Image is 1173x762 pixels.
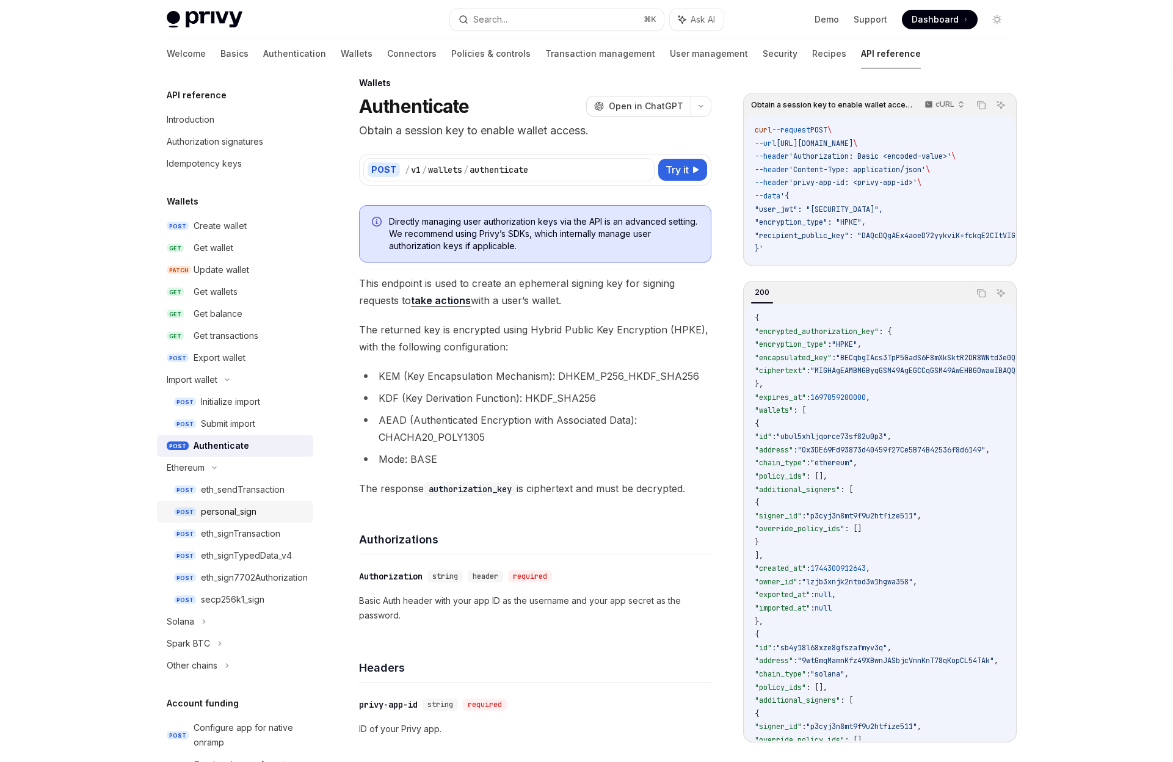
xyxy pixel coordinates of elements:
[832,353,836,363] span: :
[935,100,954,109] p: cURL
[174,551,196,561] span: POST
[810,393,866,402] span: 1697059200000
[755,695,840,705] span: "additional_signers"
[887,643,892,653] span: ,
[473,571,498,581] span: header
[167,39,206,68] a: Welcome
[201,592,264,607] div: secp256k1_sign
[157,109,313,131] a: Introduction
[755,498,759,507] span: {
[755,151,789,161] span: --header
[157,303,313,325] a: GETGet balance
[755,432,772,441] span: "id"
[157,567,313,589] a: POSTeth_sign7702Authorization
[755,577,797,587] span: "owner_id"
[797,656,994,666] span: "9wtGmqMamnKfz49XBwnJASbjcVnnKnT78qKopCL54TAk"
[993,97,1009,113] button: Ask AI
[411,294,471,307] a: take actions
[167,134,263,149] div: Authorization signatures
[832,590,836,600] span: ,
[806,393,810,402] span: :
[174,507,196,517] span: POST
[810,603,815,613] span: :
[167,222,189,231] span: POST
[806,458,810,468] span: :
[167,266,191,275] span: PATCH
[755,722,802,731] span: "signer_id"
[359,722,711,736] p: ID of your Privy app.
[755,419,759,429] span: {
[157,237,313,259] a: GETGet wallet
[359,480,711,497] span: The response is ciphertext and must be decrypted.
[751,100,913,110] span: Obtain a session key to enable wallet access.
[428,164,462,176] div: wallets
[167,194,198,209] h5: Wallets
[220,39,249,68] a: Basics
[387,39,437,68] a: Connectors
[194,285,238,299] div: Get wallets
[201,394,260,409] div: Initialize import
[994,656,998,666] span: ,
[902,10,978,29] a: Dashboard
[167,310,184,319] span: GET
[755,165,789,175] span: --header
[167,731,189,740] span: POST
[755,379,763,389] span: },
[802,577,913,587] span: "lzjb3xnjk2ntod3w1hgwa358"
[840,485,853,495] span: : [
[450,9,664,31] button: Search...⌘K
[359,368,711,385] li: KEM (Key Encapsulation Mechanism): DHKEM_P256_HKDF_SHA256
[463,164,468,176] div: /
[755,217,866,227] span: "encryption_type": "HPKE",
[755,405,793,415] span: "wallets"
[359,593,711,623] p: Basic Auth header with your app ID as the username and your app secret as the password.
[827,125,832,135] span: \
[755,564,806,573] span: "created_at"
[755,393,806,402] span: "expires_at"
[167,88,227,103] h5: API reference
[755,458,806,468] span: "chain_type"
[755,683,806,692] span: "policy_ids"
[167,354,189,363] span: POST
[827,339,832,349] span: :
[359,77,711,89] div: Wallets
[755,669,806,679] span: "chain_type"
[780,191,789,201] span: '{
[917,722,921,731] span: ,
[167,156,242,171] div: Idempotency keys
[157,717,313,753] a: POSTConfigure app for native onramp
[359,570,423,582] div: Authorization
[167,460,205,475] div: Ethereum
[866,393,870,402] span: ,
[194,307,242,321] div: Get balance
[194,438,249,453] div: Authenticate
[844,524,862,534] span: : []
[473,12,507,27] div: Search...
[917,178,921,187] span: \
[609,100,683,112] span: Open in ChatGPT
[157,215,313,237] a: POSTCreate wallet
[167,112,214,127] div: Introduction
[411,164,421,176] div: v1
[857,339,862,349] span: ,
[359,531,711,548] h4: Authorizations
[157,259,313,281] a: PATCHUpdate wallet
[755,511,802,521] span: "signer_id"
[973,285,989,301] button: Copy the contents from the code block
[201,416,255,431] div: Submit import
[167,244,184,253] span: GET
[670,9,724,31] button: Ask AI
[427,700,453,709] span: string
[866,564,870,573] span: ,
[755,603,810,613] span: "imported_at"
[776,432,887,441] span: "ubul5xhljqorce73sf82u0p3"
[912,13,959,26] span: Dashboard
[926,165,930,175] span: \
[793,405,806,415] span: : [
[174,595,196,604] span: POST
[772,432,776,441] span: :
[194,350,245,365] div: Export wallet
[201,548,292,563] div: eth_signTypedData_v4
[789,165,926,175] span: 'Content-Type: application/json'
[853,139,857,148] span: \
